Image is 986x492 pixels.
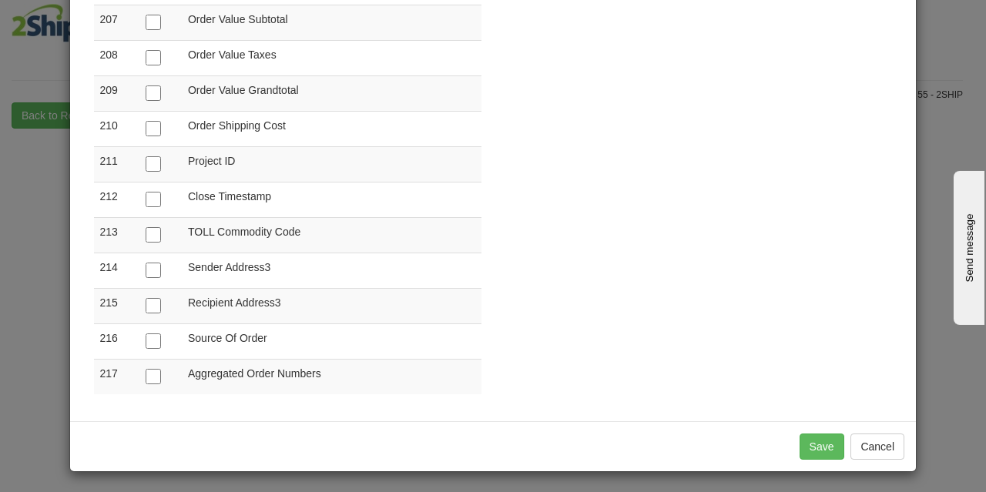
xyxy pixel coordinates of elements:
td: 209 [94,75,140,111]
td: 216 [94,323,140,359]
td: Project ID [182,146,481,182]
div: Send message [12,13,143,25]
td: Sender Address3 [182,253,481,288]
td: TOLL Commodity Code [182,217,481,253]
td: Order Value Subtotal [182,5,481,40]
td: 207 [94,5,140,40]
td: 213 [94,217,140,253]
td: 208 [94,40,140,75]
td: Order Value Grandtotal [182,75,481,111]
button: Cancel [850,433,904,460]
td: Aggregated Order Numbers [182,359,481,394]
td: 215 [94,288,140,323]
td: Recipient Address3 [182,288,481,323]
td: Source Of Order [182,323,481,359]
button: Save [800,433,844,460]
td: Order Shipping Cost [182,111,481,146]
td: 217 [94,359,140,394]
td: 211 [94,146,140,182]
td: Order Value Taxes [182,40,481,75]
td: 210 [94,111,140,146]
iframe: chat widget [951,167,984,324]
td: Close Timestamp [182,182,481,217]
td: 212 [94,182,140,217]
td: 214 [94,253,140,288]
